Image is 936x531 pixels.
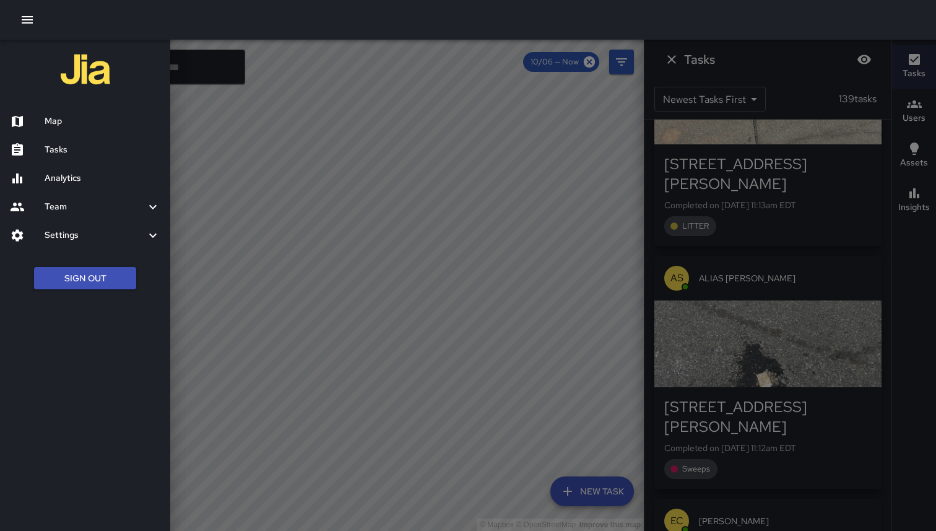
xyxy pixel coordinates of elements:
[45,200,145,214] h6: Team
[61,45,110,94] img: jia-logo
[45,143,160,157] h6: Tasks
[45,172,160,185] h6: Analytics
[34,267,136,290] button: Sign Out
[45,229,145,242] h6: Settings
[45,115,160,128] h6: Map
